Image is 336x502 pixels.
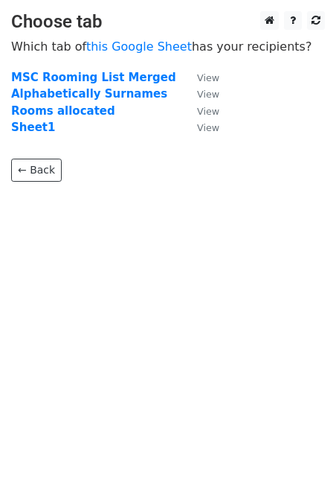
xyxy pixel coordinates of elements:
p: Which tab of has your recipients? [11,39,325,54]
a: MSC Rooming List Merged [11,71,176,84]
small: View [197,72,219,83]
a: this Google Sheet [86,39,192,54]
a: ← Back [11,159,62,182]
a: Sheet1 [11,121,55,134]
a: View [182,71,219,84]
a: Rooms allocated [11,104,115,118]
small: View [197,122,219,133]
a: Alphabetically Surnames [11,87,167,101]
small: View [197,106,219,117]
a: View [182,104,219,118]
a: View [182,121,219,134]
a: View [182,87,219,101]
small: View [197,89,219,100]
h3: Choose tab [11,11,325,33]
